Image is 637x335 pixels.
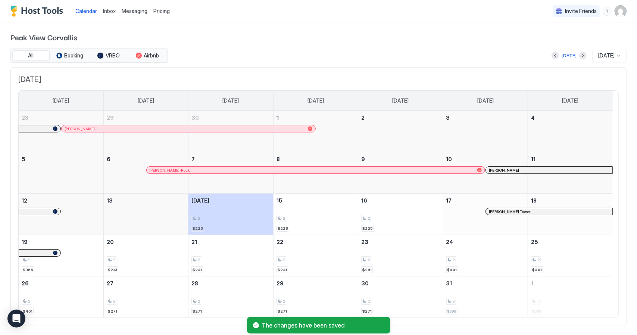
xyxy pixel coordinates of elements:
td: October 28, 2025 [188,276,273,318]
td: October 21, 2025 [188,235,273,276]
span: 13 [107,197,113,204]
span: [DATE] [562,97,579,104]
a: September 28, 2025 [19,111,103,125]
span: Calendar [75,8,97,14]
td: October 25, 2025 [528,235,613,276]
button: Airbnb [129,50,166,61]
span: Airbnb [144,52,159,59]
span: 8 [277,156,280,162]
span: $271 [278,309,287,314]
span: [PERSON_NAME]-Rock [150,168,190,173]
a: October 5, 2025 [19,152,103,166]
span: 2 [453,257,455,262]
a: Inbox [103,7,116,15]
span: Invite Friends [565,8,597,15]
span: 3 [446,115,450,121]
span: 1 [531,280,533,287]
a: October 3, 2025 [443,111,528,125]
span: 27 [107,280,113,287]
td: October 10, 2025 [443,152,528,194]
td: October 9, 2025 [358,152,443,194]
td: October 16, 2025 [358,194,443,235]
a: October 23, 2025 [358,235,443,249]
span: 4 [531,115,535,121]
a: Friday [470,91,501,111]
a: Tuesday [215,91,247,111]
button: [DATE] [561,51,578,60]
span: Peak View Corvallis [10,31,627,43]
a: October 22, 2025 [274,235,358,249]
span: 26 [22,280,29,287]
span: 9 [361,156,365,162]
span: 28 [22,115,28,121]
span: 2 [198,257,200,262]
span: 15 [277,197,282,204]
span: All [28,52,34,59]
td: October 26, 2025 [19,276,103,318]
div: [PERSON_NAME] Tower [489,209,609,214]
span: $401 [447,267,457,272]
div: [PERSON_NAME]-Rock [150,168,482,173]
a: October 28, 2025 [188,276,273,290]
span: Messaging [122,8,147,14]
span: [PERSON_NAME] [65,126,95,131]
a: October 7, 2025 [188,152,273,166]
a: October 12, 2025 [19,194,103,207]
button: All [12,50,50,61]
td: October 13, 2025 [103,194,188,235]
span: 2 [113,257,115,262]
span: 2 [283,299,285,304]
a: October 13, 2025 [104,194,188,207]
td: October 8, 2025 [273,152,358,194]
span: 11 [531,156,535,162]
td: October 22, 2025 [273,235,358,276]
span: 2 [28,299,30,304]
span: 17 [446,197,452,204]
span: 2 [198,216,200,221]
div: Host Tools Logo [10,6,66,17]
td: October 27, 2025 [103,276,188,318]
span: The changes have been saved [262,322,384,329]
span: $401 [23,309,32,314]
span: 28 [191,280,198,287]
a: Sunday [45,91,76,111]
span: 21 [191,239,197,245]
span: 2 [283,216,285,221]
td: October 19, 2025 [19,235,103,276]
span: Booking [65,52,84,59]
span: [DATE] [53,97,69,104]
a: October 16, 2025 [358,194,443,207]
span: 12 [22,197,27,204]
td: October 1, 2025 [273,111,358,152]
a: October 29, 2025 [274,276,358,290]
span: 16 [361,197,367,204]
button: Previous month [552,52,559,59]
span: [DATE] [138,97,154,104]
a: Thursday [385,91,416,111]
a: Monday [130,91,162,111]
td: September 30, 2025 [188,111,273,152]
td: October 6, 2025 [103,152,188,194]
span: 2 [537,257,540,262]
a: Messaging [122,7,147,15]
button: Next month [579,52,587,59]
a: October 18, 2025 [528,194,613,207]
span: $241 [278,267,287,272]
a: October 25, 2025 [528,235,613,249]
span: 24 [446,239,453,245]
a: October 21, 2025 [188,235,273,249]
a: Wednesday [300,91,331,111]
td: October 15, 2025 [273,194,358,235]
td: October 20, 2025 [103,235,188,276]
a: October 6, 2025 [104,152,188,166]
span: 2 [361,115,365,121]
span: 22 [277,239,283,245]
a: October 8, 2025 [274,152,358,166]
div: tab-group [10,48,168,63]
td: October 2, 2025 [358,111,443,152]
td: October 5, 2025 [19,152,103,194]
span: 20 [107,239,114,245]
span: 2 [198,299,200,304]
span: 2 [113,299,115,304]
span: 25 [531,239,538,245]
